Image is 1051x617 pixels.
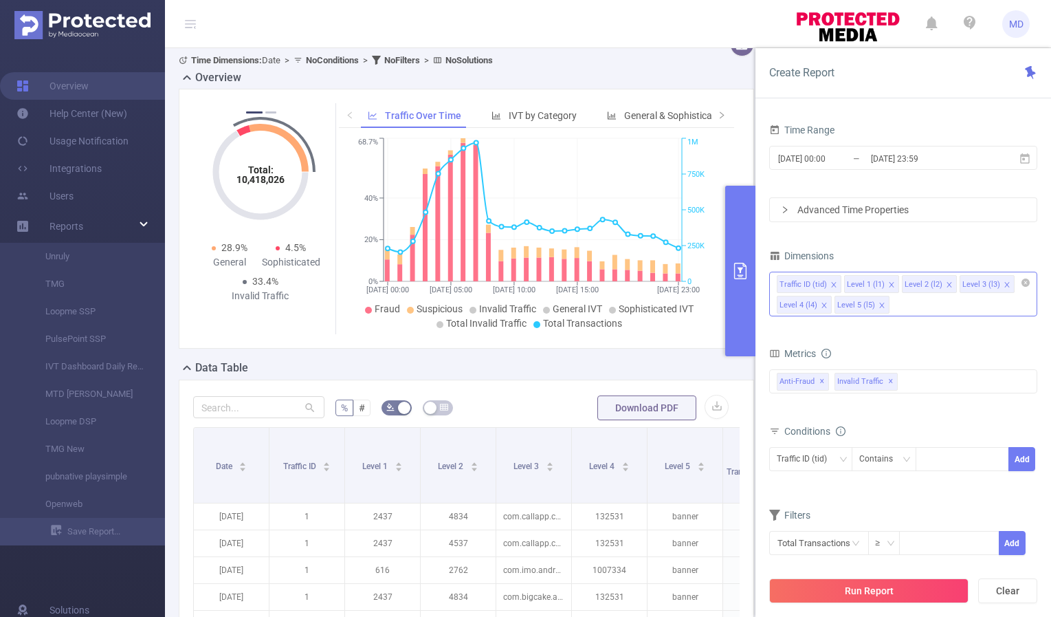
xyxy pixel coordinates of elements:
tspan: 1M [687,138,698,147]
div: Sort [546,460,554,468]
i: icon: bar-chart [491,111,501,120]
span: Level 2 [438,462,465,471]
p: 4834 [421,504,496,530]
span: Traffic ID [283,462,318,471]
b: No Solutions [445,55,493,65]
span: Suspicious [417,303,463,314]
span: General & Sophisticated IVT by Category [624,110,796,121]
i: icon: caret-down [239,466,247,470]
p: com.bigcake.android.mergemania [496,584,571,610]
div: Sort [239,460,247,468]
a: MTD [PERSON_NAME] [27,380,148,408]
span: Conditions [784,426,845,437]
div: Level 3 (l3) [962,276,1000,294]
a: Loopme SSP [27,298,148,325]
span: % [341,402,348,413]
a: pubnative playsimple [27,463,148,490]
p: banner [648,557,722,583]
span: IVT by Category [509,110,577,121]
tspan: [DATE] 00:00 [366,285,409,294]
button: Add [998,531,1025,555]
a: IVT Dashboard Daily Report [27,353,148,380]
tspan: 0% [368,277,378,286]
a: Integrations [16,155,102,182]
i: icon: caret-up [621,460,629,464]
tspan: [DATE] 23:00 [657,285,700,294]
span: Filters [769,510,810,521]
div: Traffic ID (tid) [779,276,827,294]
tspan: 500K [687,206,705,215]
div: General [199,255,261,270]
a: PulsePoint SSP [27,325,148,353]
b: Time Dimensions : [191,55,262,65]
span: Sophisticated IVT [619,303,694,314]
i: icon: caret-up [697,460,705,464]
span: General IVT [553,303,602,314]
div: Sophisticated [261,255,322,270]
span: Level 5 [665,462,692,471]
span: 33.4% [252,276,278,287]
i: icon: close [821,302,828,310]
li: Level 1 (l1) [844,275,899,293]
i: icon: caret-down [546,466,553,470]
p: 132531 [572,504,647,530]
i: icon: caret-down [395,466,402,470]
b: No Filters [384,55,420,65]
i: icon: right [718,111,726,119]
i: icon: close-circle [1021,279,1030,287]
div: icon: rightAdvanced Time Properties [770,198,1037,221]
i: icon: caret-down [621,466,629,470]
span: Invalid Traffic [834,373,898,391]
tspan: 10,418,026 [236,174,285,185]
i: icon: close [888,281,895,290]
tspan: 40% [364,194,378,203]
p: banner [648,530,722,556]
div: Sort [697,460,705,468]
i: icon: right [781,206,789,214]
a: Overview [16,72,89,100]
a: Loopme DSP [27,408,148,435]
i: icon: close [830,281,837,290]
p: 616 [345,557,420,583]
i: icon: down [887,539,895,549]
span: MD [1009,10,1024,38]
p: 2437 [345,584,420,610]
a: Usage Notification [16,127,129,155]
input: End date [870,149,981,168]
i: icon: caret-up [546,460,553,464]
div: Traffic ID (tid) [777,448,837,470]
tspan: [DATE] 10:00 [493,285,535,294]
span: Traffic Over Time [385,110,461,121]
tspan: 20% [364,236,378,245]
p: 1 [269,530,344,556]
span: ✕ [888,374,894,390]
li: Level 3 (l3) [960,275,1015,293]
p: 1 [269,584,344,610]
i: icon: caret-up [323,460,331,464]
i: icon: caret-up [470,460,478,464]
p: 4834 [421,584,496,610]
span: > [280,55,294,65]
div: ≥ [875,532,889,554]
i: icon: caret-down [470,466,478,470]
span: Time Range [769,125,834,136]
b: No Conditions [306,55,359,65]
span: 28.9% [221,242,247,253]
i: icon: down [903,455,911,465]
p: 282,386 [723,584,798,610]
p: 1007334 [572,557,647,583]
div: Level 4 (l4) [779,296,817,314]
span: Level 4 [589,462,617,471]
i: icon: caret-down [323,466,331,470]
p: banner [648,504,722,530]
div: Invalid Traffic [230,289,291,303]
a: Unruly [27,243,148,270]
p: 2762 [421,557,496,583]
p: 2437 [345,504,420,530]
span: Invalid Traffic [479,303,536,314]
span: Total Invalid Traffic [446,318,527,329]
img: Protected Media [14,11,151,39]
div: Sort [621,460,630,468]
a: Reports [49,213,83,240]
i: icon: line-chart [368,111,377,120]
